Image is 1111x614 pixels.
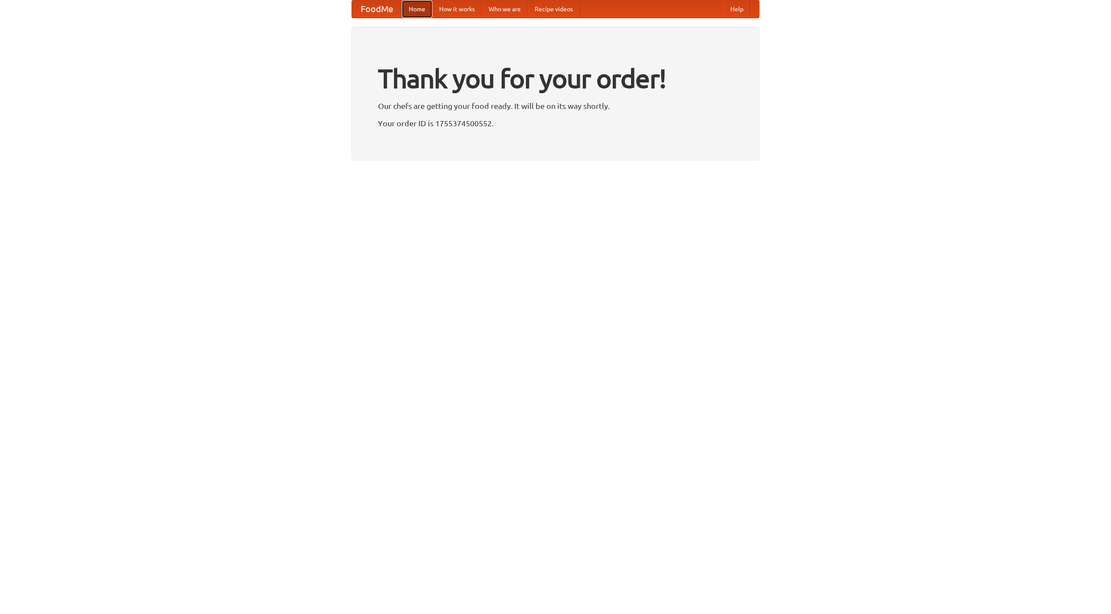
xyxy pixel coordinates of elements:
[378,58,733,99] h1: Thank you for your order!
[432,0,482,18] a: How it works
[528,0,580,18] a: Recipe videos
[378,117,733,130] p: Your order ID is 1755374500552.
[482,0,528,18] a: Who we are
[402,0,432,18] a: Home
[352,0,402,18] a: FoodMe
[378,99,733,112] p: Our chefs are getting your food ready. It will be on its way shortly.
[723,0,750,18] a: Help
